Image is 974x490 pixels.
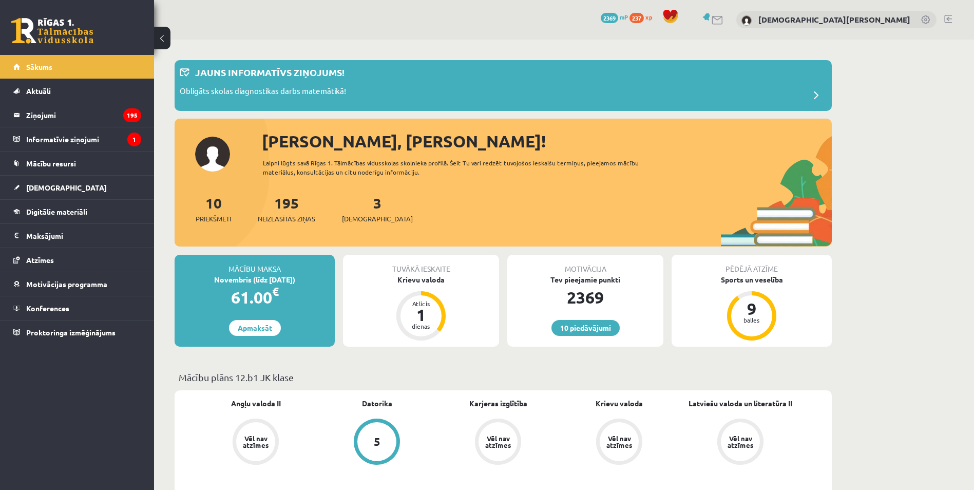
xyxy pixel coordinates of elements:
a: Jauns informatīvs ziņojums! Obligāts skolas diagnostikas darbs matemātikā! [180,65,827,106]
legend: Informatīvie ziņojumi [26,127,141,151]
div: Novembris (līdz [DATE]) [175,274,335,285]
p: Jauns informatīvs ziņojums! [195,65,345,79]
div: 1 [406,307,436,323]
i: 1 [127,133,141,146]
div: [PERSON_NAME], [PERSON_NAME]! [262,129,832,154]
a: Vēl nav atzīmes [195,419,316,467]
div: 9 [736,300,767,317]
div: Laipni lūgts savā Rīgas 1. Tālmācības vidusskolas skolnieka profilā. Šeit Tu vari redzēt tuvojošo... [263,158,657,177]
p: Mācību plāns 12.b1 JK klase [179,370,828,384]
a: Angļu valoda II [231,398,281,409]
span: Motivācijas programma [26,279,107,289]
span: 237 [629,13,644,23]
a: 10Priekšmeti [196,194,231,224]
span: [DEMOGRAPHIC_DATA] [26,183,107,192]
div: Mācību maksa [175,255,335,274]
a: Krievu valoda [596,398,643,409]
div: Atlicis [406,300,436,307]
span: xp [645,13,652,21]
a: Karjeras izglītība [469,398,527,409]
div: Tuvākā ieskaite [343,255,499,274]
span: Priekšmeti [196,214,231,224]
a: [DEMOGRAPHIC_DATA][PERSON_NAME] [758,14,910,25]
span: mP [620,13,628,21]
span: Konferences [26,304,69,313]
a: 195Neizlasītās ziņas [258,194,315,224]
a: Krievu valoda Atlicis 1 dienas [343,274,499,342]
a: Datorika [362,398,392,409]
a: Vēl nav atzīmes [680,419,801,467]
legend: Maksājumi [26,224,141,248]
a: 10 piedāvājumi [551,320,620,336]
img: Krists Kristians Haļins [741,15,752,26]
a: Sākums [13,55,141,79]
a: Aktuāli [13,79,141,103]
a: 2369 mP [601,13,628,21]
a: Atzīmes [13,248,141,272]
a: Motivācijas programma [13,272,141,296]
legend: Ziņojumi [26,103,141,127]
div: dienas [406,323,436,329]
div: Motivācija [507,255,663,274]
span: € [272,284,279,299]
div: 2369 [507,285,663,310]
a: Maksājumi [13,224,141,248]
div: Vēl nav atzīmes [605,435,634,448]
span: Proktoringa izmēģinājums [26,328,116,337]
div: Krievu valoda [343,274,499,285]
a: Mācību resursi [13,152,141,175]
div: Vēl nav atzīmes [484,435,512,448]
div: 5 [374,436,380,447]
span: 2369 [601,13,618,23]
a: Proktoringa izmēģinājums [13,321,141,344]
a: Rīgas 1. Tālmācības vidusskola [11,18,93,44]
span: Digitālie materiāli [26,207,87,216]
a: Informatīvie ziņojumi1 [13,127,141,151]
a: Vēl nav atzīmes [437,419,559,467]
a: [DEMOGRAPHIC_DATA] [13,176,141,199]
div: 61.00 [175,285,335,310]
a: Konferences [13,296,141,320]
div: balles [736,317,767,323]
span: Aktuāli [26,86,51,96]
a: 5 [316,419,437,467]
i: 195 [123,108,141,122]
div: Vēl nav atzīmes [726,435,755,448]
span: Mācību resursi [26,159,76,168]
a: Vēl nav atzīmes [559,419,680,467]
a: Latviešu valoda un literatūra II [689,398,792,409]
a: Sports un veselība 9 balles [672,274,832,342]
a: Ziņojumi195 [13,103,141,127]
div: Tev pieejamie punkti [507,274,663,285]
a: Apmaksāt [229,320,281,336]
a: 237 xp [629,13,657,21]
span: Sākums [26,62,52,71]
div: Sports un veselība [672,274,832,285]
span: Neizlasītās ziņas [258,214,315,224]
a: 3[DEMOGRAPHIC_DATA] [342,194,413,224]
p: Obligāts skolas diagnostikas darbs matemātikā! [180,85,346,100]
div: Vēl nav atzīmes [241,435,270,448]
span: Atzīmes [26,255,54,265]
span: [DEMOGRAPHIC_DATA] [342,214,413,224]
a: Digitālie materiāli [13,200,141,223]
div: Pēdējā atzīme [672,255,832,274]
